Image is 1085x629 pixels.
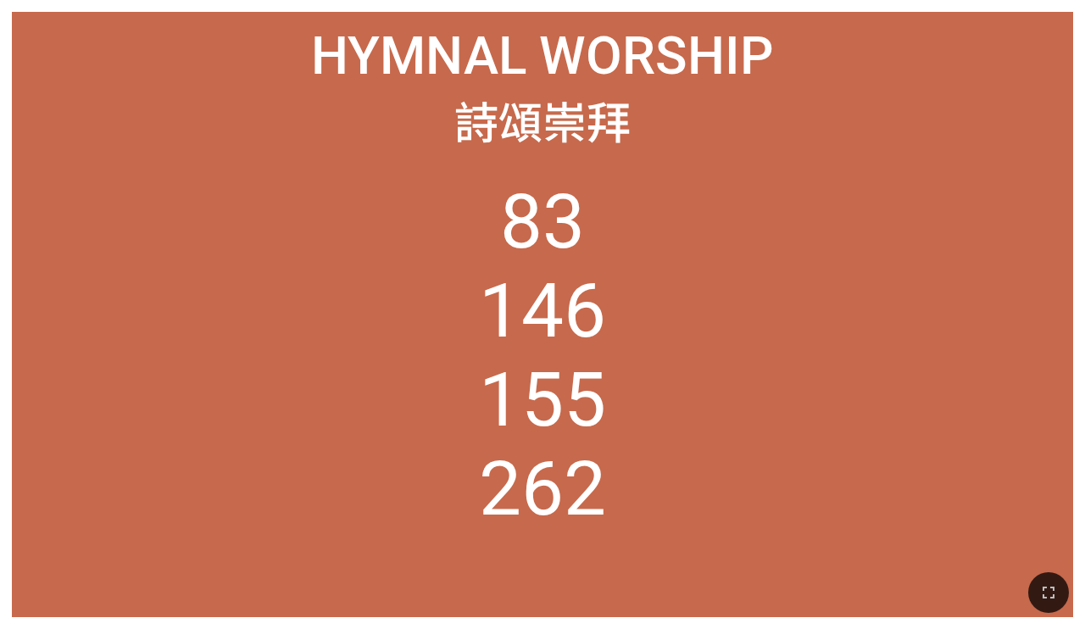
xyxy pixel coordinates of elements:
span: Hymnal Worship [311,25,774,86]
span: 詩頌崇拜 [454,88,631,152]
li: 83 [500,177,585,266]
li: 262 [479,444,606,533]
li: 155 [479,355,606,444]
li: 146 [479,266,606,355]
